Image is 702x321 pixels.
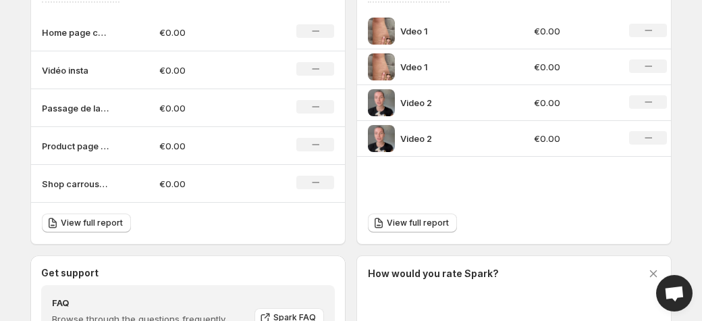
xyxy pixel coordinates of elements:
[42,26,109,39] p: Home page carrousel
[368,267,499,280] h3: How would you rate Spark?
[159,26,255,39] p: €0.00
[42,177,109,191] p: Shop carrousel videos
[42,139,109,153] p: Product page carrousel
[400,60,502,74] p: Vdeo 1
[159,64,255,77] p: €0.00
[42,214,131,232] a: View full report
[42,101,109,115] p: Passage de la crème
[534,96,614,109] p: €0.00
[368,125,395,152] img: Video 2
[41,266,99,280] h3: Get support
[534,24,614,38] p: €0.00
[159,177,255,191] p: €0.00
[387,218,449,228] span: View full report
[534,60,614,74] p: €0.00
[368,214,457,232] a: View full report
[52,296,245,310] h4: FAQ
[400,96,502,109] p: Video 2
[400,132,502,145] p: Video 2
[400,24,502,38] p: Vdeo 1
[368,89,395,116] img: Video 2
[159,101,255,115] p: €0.00
[656,275,693,312] div: Open chat
[368,18,395,45] img: Vdeo 1
[368,53,395,80] img: Vdeo 1
[534,132,614,145] p: €0.00
[61,218,123,228] span: View full report
[42,64,109,77] p: Vidéo insta
[159,139,255,153] p: €0.00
